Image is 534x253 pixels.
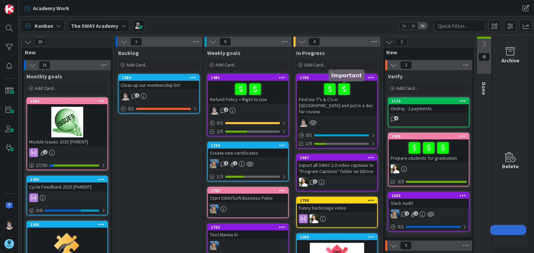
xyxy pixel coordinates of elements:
[297,75,377,116] div: 1705Find our T's & C's in [GEOGRAPHIC_DATA] and put in a doc for review
[304,62,326,68] span: Add Card...
[296,197,378,228] a: 1700Funny backstage videoAK
[208,194,288,202] div: Start SWAYSoft Business Pulse
[306,132,312,139] span: 0 / 1
[4,239,14,249] img: avatar
[27,137,107,146] div: Module Issues 2025 [PARENT]
[27,161,107,170] div: 27/30
[208,188,288,194] div: 1703
[211,143,288,148] div: 1704
[217,119,223,126] span: 0 / 1
[208,224,288,239] div: 1702Test Marina AI
[418,22,427,29] span: 3x
[26,97,108,170] a: 1334Module Issues 2025 [PARENT]27/30
[210,159,219,168] img: MA
[391,210,399,218] img: MA
[297,203,377,212] div: Funny backstage video
[208,142,288,149] div: 1704
[296,50,325,56] span: In Progress
[297,81,377,116] div: Find our T's & C's in [GEOGRAPHIC_DATA] and put in a doc for review
[208,142,288,157] div: 1704Create new certificates
[27,98,107,146] div: 1334Module Issues 2025 [PARENT]
[217,128,223,135] span: 2/5
[208,188,288,202] div: 1703Start SWAYSoft Business Pulse
[27,206,107,215] div: 0/6
[396,85,418,91] span: Add Card...
[389,104,469,113] div: Ondrej - 2 payments
[300,155,377,160] div: 1587
[224,161,228,166] span: 2
[33,4,69,12] span: Academy Work
[389,98,469,104] div: 1176
[27,98,107,104] div: 1334
[389,193,469,208] div: 1505Slack Audit
[396,38,407,46] span: 3
[215,62,237,68] span: Add Card...
[211,188,288,193] div: 1703
[208,205,288,213] div: MA
[25,49,105,56] span: New
[392,99,469,103] div: 1176
[119,75,199,90] div: 1684Clean up our membership list
[210,205,219,213] img: MA
[296,74,378,149] a: 1705Find our T's & C's in [GEOGRAPHIC_DATA] and put in a doc for reviewTP0/11/5
[308,38,320,46] span: 4
[394,116,398,120] span: 4
[30,177,107,182] div: 1495
[27,176,107,191] div: 1495Cycle Feedback 2025 [PARENT]
[331,72,362,79] h5: Important
[392,134,469,139] div: 1698
[478,53,490,61] span: 45
[388,192,469,232] a: 1505Slack AuditMA0/1
[388,73,403,80] span: Verify
[208,159,288,168] div: MA
[300,235,377,239] div: 1303
[389,133,469,162] div: 1698Prepare students for graduation
[208,241,288,250] div: MA
[389,210,469,218] div: MA
[389,133,469,139] div: 1698
[405,211,409,216] span: 2
[207,74,289,136] a: 1481Refund Policy + Right to UseTP0/12/5
[391,164,399,173] img: AK
[130,38,142,46] span: 1
[43,150,48,154] span: 1
[481,82,487,95] span: Done
[207,50,241,56] span: Weekly goals
[208,106,288,115] div: TP
[388,133,469,187] a: 1698Prepare students for graduationAK3/3
[502,162,519,170] div: Delete
[4,220,14,230] img: TP
[30,222,107,227] div: 1306
[297,178,377,187] div: AK
[501,56,519,64] div: Archive
[392,193,469,198] div: 1505
[118,50,139,56] span: Backlog
[26,73,62,80] span: Monthly goals
[208,81,288,104] div: Refund Policy + Right to Use
[297,161,377,176] div: Export all SWAY 2.0 video captions to "Program Captions" folder on GDrive
[135,93,139,98] span: 1
[299,178,308,187] img: AK
[233,161,237,166] span: 1
[297,131,377,139] div: 0/1
[409,22,418,29] span: 2x
[119,81,199,90] div: Clean up our membership list
[297,197,377,203] div: 1700
[297,197,377,212] div: 1700Funny backstage video
[30,99,107,103] div: 1334
[313,179,317,184] span: 3
[4,4,14,14] img: Visit kanbanzone.com
[71,22,118,29] b: The SWAY Academy
[119,75,199,81] div: 1684
[306,140,312,147] span: 1/5
[219,38,231,46] span: 6
[386,49,466,56] span: New
[39,61,50,69] span: 16
[389,98,469,113] div: 1176Ondrej - 2 payments
[207,187,289,218] a: 1703Start SWAYSoft Business PulseMA
[397,178,404,185] span: 3/3
[208,75,288,81] div: 1481
[389,164,469,173] div: AK
[388,97,469,127] a: 1176Ondrej - 2 payments
[210,241,219,250] img: MA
